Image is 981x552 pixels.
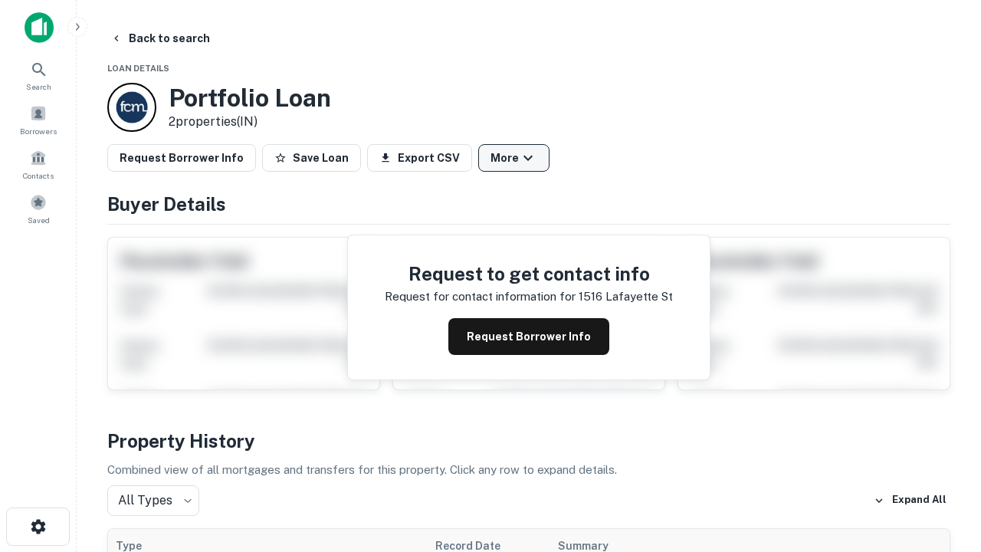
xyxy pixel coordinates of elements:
a: Contacts [5,143,72,185]
a: Borrowers [5,99,72,140]
a: Search [5,54,72,96]
span: Search [26,80,51,93]
button: Export CSV [367,144,472,172]
div: All Types [107,485,199,516]
p: Combined view of all mortgages and transfers for this property. Click any row to expand details. [107,461,950,479]
span: Saved [28,214,50,226]
span: Contacts [23,169,54,182]
a: Saved [5,188,72,229]
p: Request for contact information for [385,287,576,306]
button: Request Borrower Info [448,318,609,355]
span: Loan Details [107,64,169,73]
button: Back to search [104,25,216,52]
h3: Portfolio Loan [169,84,331,113]
iframe: Chat Widget [904,380,981,454]
h4: Buyer Details [107,190,950,218]
p: 1516 lafayette st [579,287,673,306]
p: 2 properties (IN) [169,113,331,131]
button: Expand All [870,489,950,512]
h4: Request to get contact info [385,260,673,287]
h4: Property History [107,427,950,455]
button: Save Loan [262,144,361,172]
button: Request Borrower Info [107,144,256,172]
button: More [478,144,550,172]
img: capitalize-icon.png [25,12,54,43]
span: Borrowers [20,125,57,137]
